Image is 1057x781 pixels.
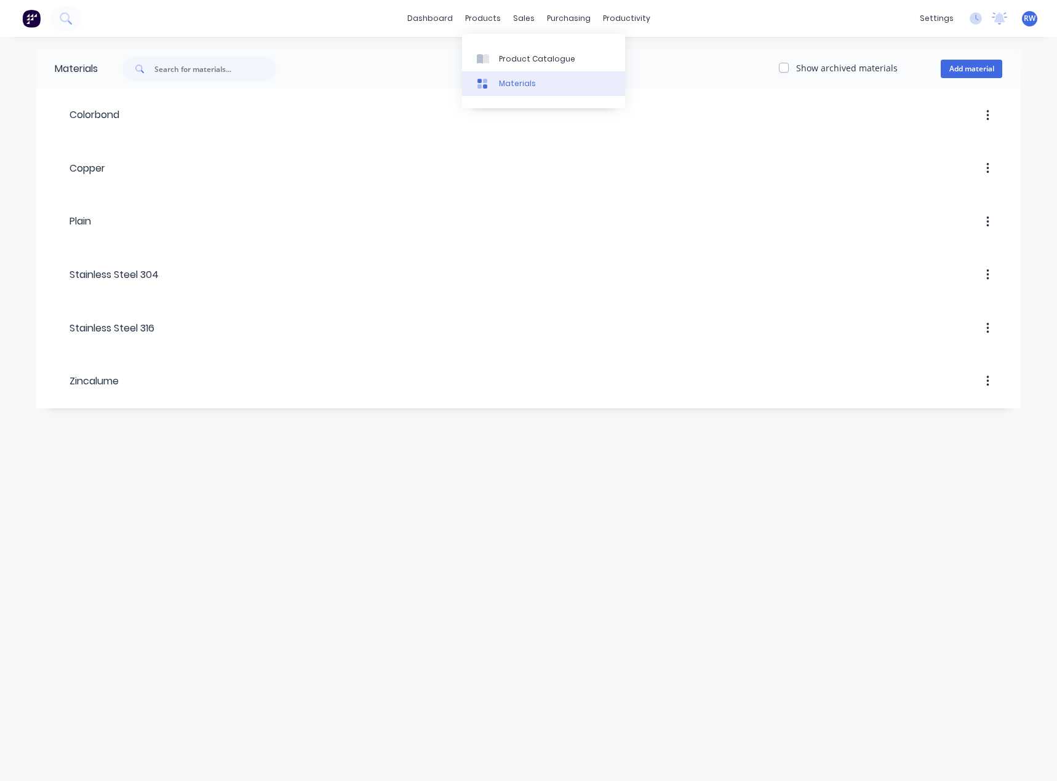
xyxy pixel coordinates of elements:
[22,9,41,28] img: Factory
[36,49,98,89] div: Materials
[459,9,507,28] div: products
[796,61,898,74] label: Show archived materials
[541,9,597,28] div: purchasing
[401,9,459,28] a: dashboard
[499,78,536,89] div: Materials
[55,268,159,282] div: Stainless Steel 304
[462,71,625,96] a: Materials
[1024,13,1035,24] span: RW
[55,108,119,122] div: Colorbond
[597,9,656,28] div: productivity
[55,161,105,176] div: Copper
[55,321,154,336] div: Stainless Steel 316
[55,214,91,229] div: Plain
[55,374,119,389] div: Zincalume
[499,54,575,65] div: Product Catalogue
[507,9,541,28] div: sales
[154,57,276,81] input: Search for materials...
[914,9,960,28] div: settings
[462,46,625,71] a: Product Catalogue
[941,60,1002,78] button: Add material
